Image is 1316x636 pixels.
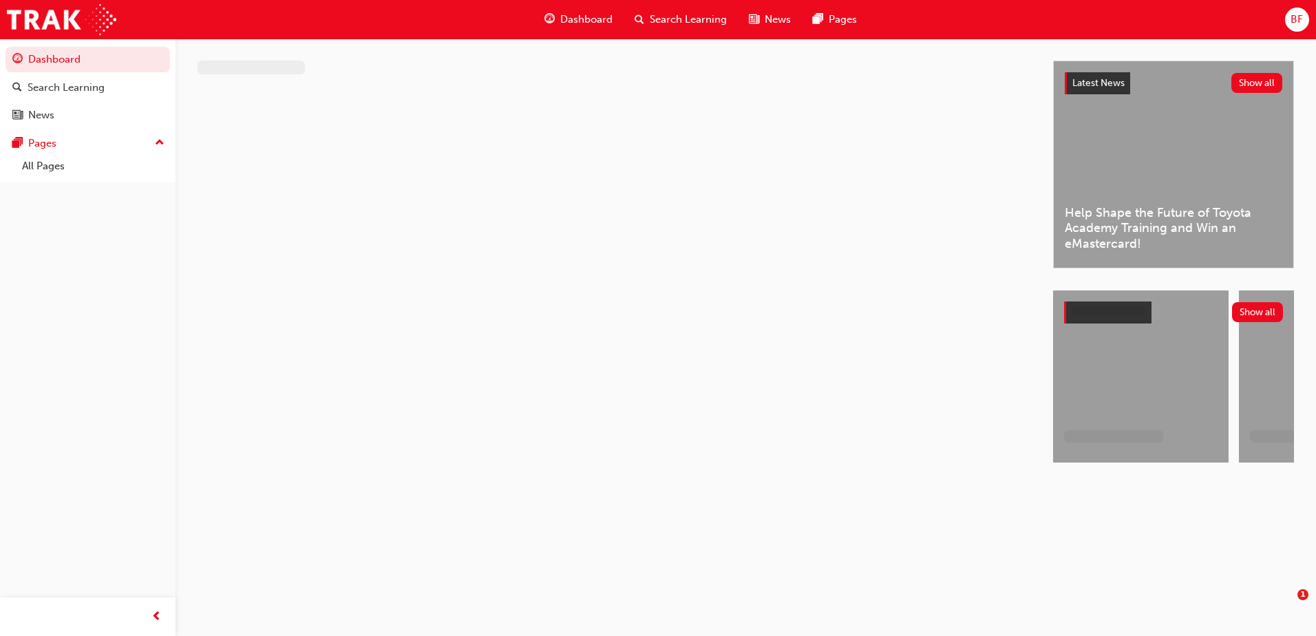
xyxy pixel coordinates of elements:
[12,82,22,94] span: search-icon
[544,11,555,28] span: guage-icon
[6,47,170,72] a: Dashboard
[28,80,105,96] div: Search Learning
[1232,302,1284,322] button: Show all
[1231,73,1283,93] button: Show all
[28,136,56,151] div: Pages
[6,44,170,131] button: DashboardSearch LearningNews
[738,6,802,34] a: news-iconNews
[6,75,170,100] a: Search Learning
[155,134,164,152] span: up-icon
[12,138,23,150] span: pages-icon
[829,12,857,28] span: Pages
[1269,589,1302,622] iframe: Intercom live chat
[802,6,868,34] a: pages-iconPages
[560,12,613,28] span: Dashboard
[813,11,823,28] span: pages-icon
[624,6,738,34] a: search-iconSearch Learning
[1297,589,1308,600] span: 1
[6,131,170,156] button: Pages
[1064,301,1283,324] a: Show all
[12,109,23,122] span: news-icon
[1291,12,1303,28] span: BF
[7,4,116,35] img: Trak
[749,11,759,28] span: news-icon
[6,103,170,128] a: News
[28,107,54,123] div: News
[12,54,23,66] span: guage-icon
[635,11,644,28] span: search-icon
[765,12,791,28] span: News
[1065,72,1282,94] a: Latest NewsShow all
[1065,205,1282,252] span: Help Shape the Future of Toyota Academy Training and Win an eMastercard!
[1285,8,1309,32] button: BF
[17,156,170,177] a: All Pages
[1053,61,1294,268] a: Latest NewsShow allHelp Shape the Future of Toyota Academy Training and Win an eMastercard!
[151,608,162,626] span: prev-icon
[533,6,624,34] a: guage-iconDashboard
[1072,77,1125,89] span: Latest News
[650,12,727,28] span: Search Learning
